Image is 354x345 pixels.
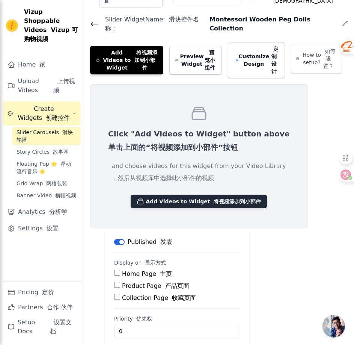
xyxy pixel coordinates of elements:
[12,127,81,145] a: Slider Carousels 滑块轮播
[122,294,196,301] label: Collection Page
[206,15,340,33] span: Montessori Wooden Peg Dolls Collection
[16,104,72,123] span: Create Widgets
[112,174,214,182] font: ，然后从视频库中选择此小部件的视频
[145,260,166,266] font: 显示方式
[112,162,286,186] p: and choose videos for this widget from your Video Library
[122,270,172,277] label: Home Page
[131,195,267,208] button: Add Videos to Widget 将视频添加到小部件
[291,44,342,73] button: How to setup? 如何设置？
[136,316,152,322] font: 优先权
[50,319,72,335] font: 设置文档
[53,149,69,155] font: 故事圈
[39,61,45,68] font: 家
[46,114,70,121] font: 创建控件
[17,160,76,175] span: Floating-Pop ⭐
[160,270,172,277] font: 主页
[114,315,240,322] label: Priority
[3,300,81,315] a: Partners 合作 伙伴
[3,315,81,339] a: Setup Docs 设置文档
[214,198,261,204] font: 将视频添加到小部件
[271,46,279,74] font: 定制设计
[90,46,163,74] button: Add Videos to Widget 将视频添加到小部件
[17,192,76,199] span: Banner Video
[12,159,81,177] a: Floating-Pop ⭐ 浮动流行音乐 ⭐
[99,15,206,33] span: Slider Widget Name:
[24,8,78,44] span: Vizup Shoppable Videos
[128,238,172,247] p: Published
[47,304,73,311] font: 合作 伙伴
[342,19,348,29] div: Edit Name
[291,57,342,64] a: How to setup? 如何设置？
[205,50,215,71] font: 预览小组件
[46,180,67,186] font: 网格包装
[3,221,81,236] a: Settings 设置
[12,190,81,201] a: Banner Video 横幅视频
[55,192,76,198] font: 横幅视频
[160,238,172,245] font: 发表
[12,147,81,157] a: Story Circles 故事圈
[114,259,166,266] legend: Display on
[24,26,78,42] font: Vizup 可购物视频
[134,50,157,71] font: 将视频添加到小部件
[17,148,69,156] span: Story Circles
[47,225,59,232] font: 设置
[3,57,81,72] a: Home 家
[108,129,290,156] p: Click "Add Videos to Widget" button above
[3,285,81,300] a: Pricing 定价
[172,294,196,301] font: 收藏页面
[42,289,54,296] font: 定价
[3,204,81,219] a: Analytics 分析学
[49,208,67,215] font: 分析学
[17,129,76,144] span: Slider Carousels
[122,282,189,289] label: Product Page
[228,42,285,78] button: Customize Design 定制设计
[3,101,81,126] button: Create Widgets 创建控件
[108,143,238,152] font: 单击上面的“将视频添加到小部件”按钮
[169,46,222,74] button: Preview Widget 预览小组件
[6,20,18,32] img: Vizup
[165,282,189,289] font: 产品页面
[322,315,345,337] div: 开放式聊天
[53,77,75,94] font: 上传视频
[12,178,81,189] a: Grid Wrap 网格包装
[17,180,67,187] span: Grid Wrap
[3,74,81,98] a: Upload Videos 上传视频
[323,48,335,69] font: 如何设置？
